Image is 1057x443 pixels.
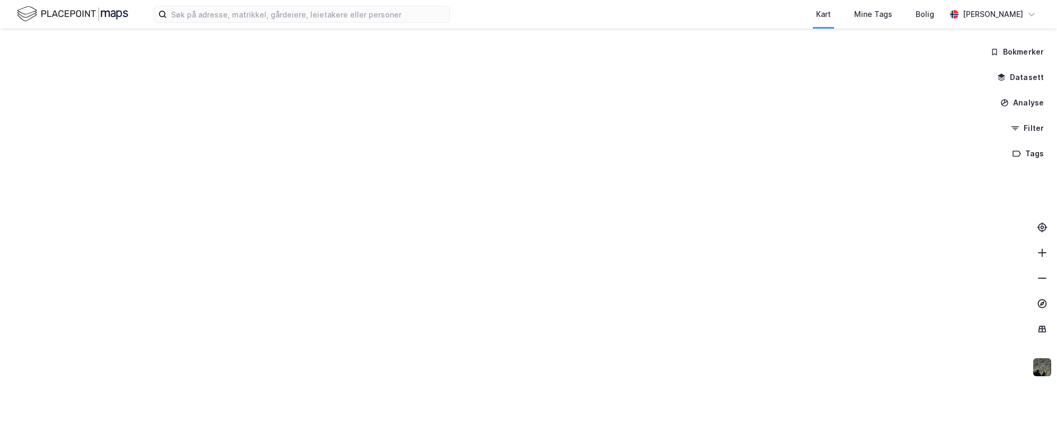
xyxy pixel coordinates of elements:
[1004,392,1057,443] iframe: Chat Widget
[167,6,450,22] input: Søk på adresse, matrikkel, gårdeiere, leietakere eller personer
[963,8,1023,21] div: [PERSON_NAME]
[1004,392,1057,443] div: Kontrollprogram for chat
[916,8,934,21] div: Bolig
[854,8,892,21] div: Mine Tags
[816,8,831,21] div: Kart
[17,5,128,23] img: logo.f888ab2527a4732fd821a326f86c7f29.svg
